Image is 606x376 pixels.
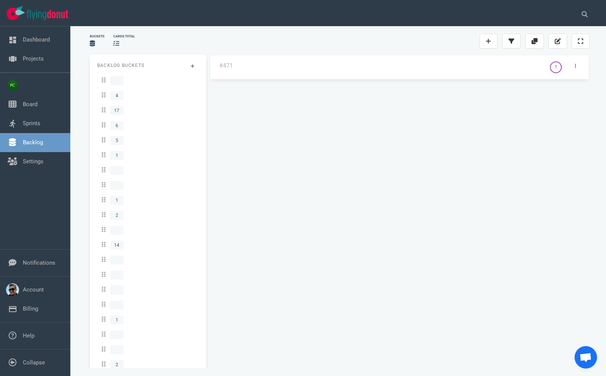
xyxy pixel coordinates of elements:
[97,133,199,148] a: 5
[23,332,34,339] a: Help
[97,103,199,118] a: 17
[110,121,123,130] span: 6
[110,211,123,220] span: 2
[97,62,199,69] p: Backlog Buckets
[27,10,68,20] img: Flying Donut text logo
[97,148,199,163] a: 1
[110,315,123,324] span: 1
[97,312,199,327] a: 1
[110,106,123,115] span: 17
[110,196,123,205] span: 1
[97,208,199,223] a: 2
[113,34,135,39] div: cards total
[23,158,43,165] a: Settings
[555,64,557,70] div: 1
[97,193,199,208] a: 1
[219,62,233,69] a: #471
[110,241,123,250] span: 14
[23,55,44,62] a: Projects
[110,136,123,145] span: 5
[97,238,199,253] a: 14
[23,305,38,312] a: Billing
[23,101,37,108] a: Board
[575,346,597,369] a: Open de chat
[23,359,45,366] a: Collapse
[23,120,40,127] a: Sprints
[90,34,104,39] div: Buckets
[110,91,123,100] span: 4
[110,151,123,160] span: 1
[110,360,123,369] span: 2
[23,259,55,266] a: Notifications
[23,36,50,43] a: Dashboard
[97,118,199,133] a: 6
[23,139,43,146] a: Backlog
[97,88,199,103] a: 4
[97,357,199,372] a: 2
[23,286,44,293] a: Account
